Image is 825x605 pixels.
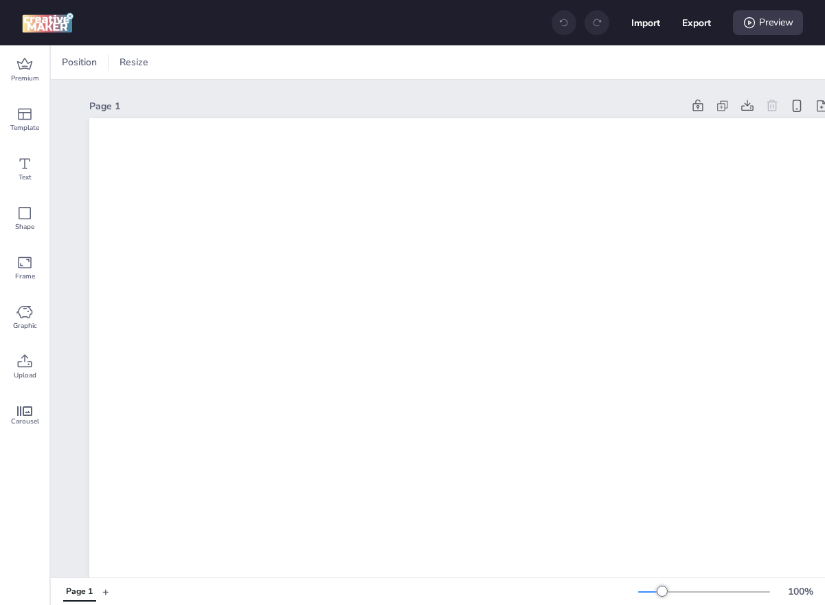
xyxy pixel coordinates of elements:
span: Template [10,122,39,133]
span: Upload [14,370,36,381]
span: Position [59,55,100,69]
button: Import [631,8,660,37]
img: logo Creative Maker [22,12,74,33]
button: Export [682,8,711,37]
span: Text [19,172,32,183]
span: Shape [15,221,34,232]
span: Graphic [13,320,37,331]
span: Frame [15,271,35,282]
div: Page 1 [66,586,93,598]
div: Preview [733,10,803,35]
span: Carousel [11,416,39,427]
div: 100 % [784,584,817,599]
div: Tabs [56,580,102,604]
button: + [102,580,109,604]
span: Premium [11,73,39,84]
span: Resize [117,55,151,69]
div: Page 1 [89,99,683,113]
